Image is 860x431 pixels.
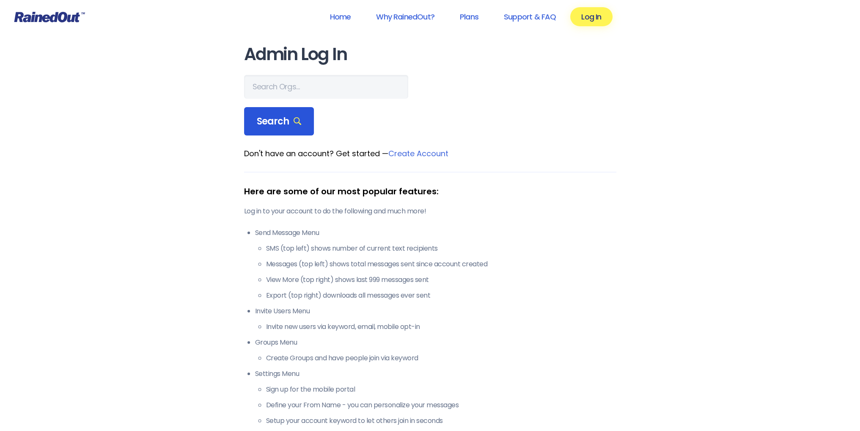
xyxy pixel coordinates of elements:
[266,259,616,269] li: Messages (top left) shows total messages sent since account created
[244,185,616,198] div: Here are some of our most popular features:
[266,384,616,395] li: Sign up for the mobile portal
[266,243,616,254] li: SMS (top left) shows number of current text recipients
[255,337,616,363] li: Groups Menu
[493,7,567,26] a: Support & FAQ
[449,7,489,26] a: Plans
[266,353,616,363] li: Create Groups and have people join via keyword
[257,116,302,127] span: Search
[244,45,616,64] h1: Admin Log In
[365,7,445,26] a: Why RainedOut?
[266,400,616,410] li: Define your From Name - you can personalize your messages
[255,369,616,426] li: Settings Menu
[255,306,616,332] li: Invite Users Menu
[266,275,616,285] li: View More (top right) shows last 999 messages sent
[266,322,616,332] li: Invite new users via keyword, email, mobile opt-in
[244,107,314,136] div: Search
[388,148,448,159] a: Create Account
[266,290,616,301] li: Export (top right) downloads all messages ever sent
[244,206,616,216] p: Log in to your account to do the following and much more!
[570,7,612,26] a: Log In
[244,75,408,99] input: Search Orgs…
[319,7,362,26] a: Home
[266,416,616,426] li: Setup your account keyword to let others join in seconds
[255,228,616,301] li: Send Message Menu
